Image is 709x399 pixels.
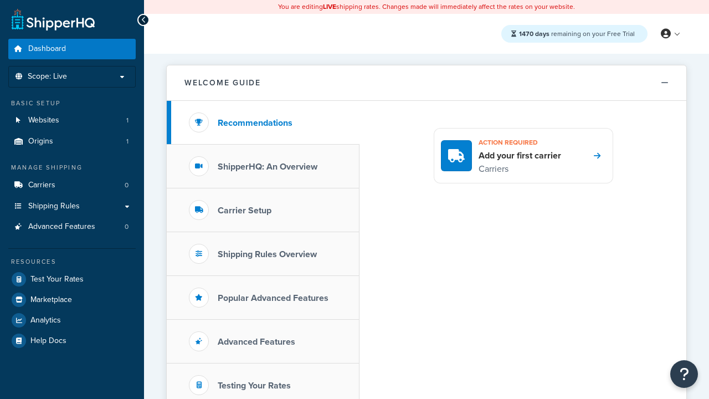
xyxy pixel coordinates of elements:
[670,360,698,388] button: Open Resource Center
[218,293,328,303] h3: Popular Advanced Features
[218,162,317,172] h3: ShipperHQ: An Overview
[8,269,136,289] a: Test Your Rates
[8,110,136,131] a: Websites1
[8,163,136,172] div: Manage Shipping
[8,131,136,152] li: Origins
[218,249,317,259] h3: Shipping Rules Overview
[28,181,55,190] span: Carriers
[28,222,95,232] span: Advanced Features
[218,337,295,347] h3: Advanced Features
[28,72,67,81] span: Scope: Live
[479,162,561,176] p: Carriers
[8,131,136,152] a: Origins1
[30,275,84,284] span: Test Your Rates
[218,381,291,391] h3: Testing Your Rates
[8,331,136,351] a: Help Docs
[218,206,271,216] h3: Carrier Setup
[126,137,129,146] span: 1
[30,316,61,325] span: Analytics
[8,110,136,131] li: Websites
[218,118,292,128] h3: Recommendations
[479,150,561,162] h4: Add your first carrier
[519,29,635,39] span: remaining on your Free Trial
[28,137,53,146] span: Origins
[479,135,561,150] h3: Action required
[8,217,136,237] a: Advanced Features0
[28,202,80,211] span: Shipping Rules
[126,116,129,125] span: 1
[28,116,59,125] span: Websites
[125,181,129,190] span: 0
[8,310,136,330] a: Analytics
[125,222,129,232] span: 0
[30,295,72,305] span: Marketplace
[8,39,136,59] a: Dashboard
[8,175,136,196] a: Carriers0
[184,79,261,87] h2: Welcome Guide
[519,29,549,39] strong: 1470 days
[8,217,136,237] li: Advanced Features
[8,290,136,310] a: Marketplace
[8,175,136,196] li: Carriers
[28,44,66,54] span: Dashboard
[8,99,136,108] div: Basic Setup
[8,257,136,267] div: Resources
[8,196,136,217] a: Shipping Rules
[30,336,66,346] span: Help Docs
[323,2,336,12] b: LIVE
[167,65,686,101] button: Welcome Guide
